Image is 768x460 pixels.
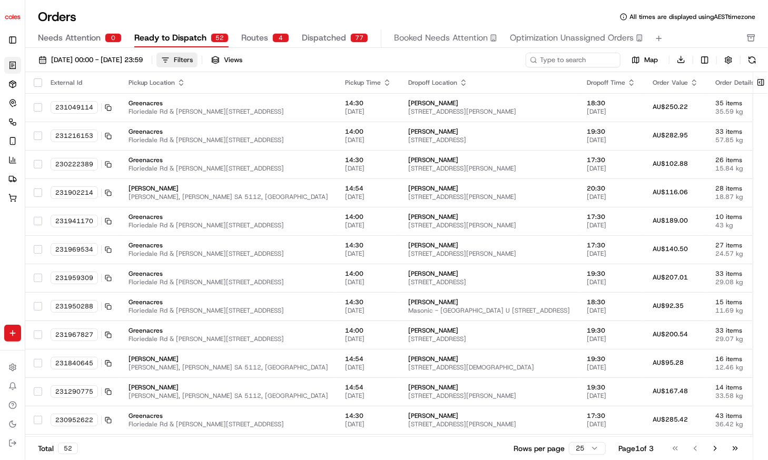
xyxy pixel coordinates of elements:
[350,33,368,43] div: 77
[129,184,328,193] span: [PERSON_NAME]
[715,156,768,164] span: 26 items
[408,412,570,420] span: [PERSON_NAME]
[156,53,198,67] button: Filters
[715,412,768,420] span: 43 items
[653,415,688,424] span: AU$285.42
[408,335,570,343] span: [STREET_ADDRESS]
[745,53,760,67] button: Refresh
[408,363,570,372] span: [STREET_ADDRESS][DEMOGRAPHIC_DATA]
[408,269,570,278] span: [PERSON_NAME]
[587,383,636,392] span: 19:30
[618,443,654,454] div: Page 1 of 3
[345,193,391,201] span: [DATE]
[74,178,127,186] a: Powered byPylon
[38,443,78,454] div: Total
[715,184,768,193] span: 28 items
[4,8,21,25] img: Coles
[653,216,688,225] span: AU$189.00
[587,420,636,428] span: [DATE]
[21,153,81,163] span: Knowledge Base
[100,153,169,163] span: API Documentation
[129,355,328,363] span: [PERSON_NAME]
[587,184,636,193] span: 20:30
[345,269,391,278] span: 14:00
[394,32,488,44] span: Booked Needs Attention
[408,78,570,87] div: Dropoff Location
[51,55,143,65] span: [DATE] 00:00 - [DATE] 23:59
[514,443,565,454] p: Rows per page
[653,78,698,87] div: Order Value
[715,269,768,278] span: 33 items
[134,32,206,44] span: Ready to Dispatch
[55,416,93,424] span: 230952622
[587,164,636,173] span: [DATE]
[129,107,328,116] span: Floriedale Rd & [PERSON_NAME][STREET_ADDRESS]
[345,184,391,193] span: 14:54
[715,335,768,343] span: 29.07 kg
[51,300,112,313] button: 231950288
[715,363,768,372] span: 12.46 kg
[653,245,688,253] span: AU$140.50
[51,414,112,426] button: 230952622
[715,164,768,173] span: 15.84 kg
[625,54,665,66] button: Map
[36,101,173,111] div: Start new chat
[345,363,391,372] span: [DATE]
[51,129,112,142] button: 231216153
[587,78,636,87] div: Dropoff Time
[587,306,636,315] span: [DATE]
[408,107,570,116] span: [STREET_ADDRESS][PERSON_NAME]
[345,78,391,87] div: Pickup Time
[241,32,268,44] span: Routes
[345,249,391,258] span: [DATE]
[715,221,768,229] span: 43 kg
[129,335,328,343] span: Floriedale Rd & [PERSON_NAME][STREET_ADDRESS]
[715,326,768,335] span: 33 items
[38,8,76,25] h1: Orders
[526,53,621,67] input: Type to search
[715,306,768,315] span: 11.69 kg
[715,355,768,363] span: 16 items
[11,11,32,32] img: Nash
[587,127,636,136] span: 19:30
[211,33,229,43] div: 52
[408,127,570,136] span: [PERSON_NAME]
[345,221,391,229] span: [DATE]
[345,326,391,335] span: 14:00
[587,241,636,249] span: 17:30
[345,241,391,249] span: 14:30
[715,392,768,400] span: 33.58 kg
[408,392,570,400] span: [STREET_ADDRESS][PERSON_NAME]
[345,383,391,392] span: 14:54
[55,103,93,112] span: 231049114
[715,278,768,286] span: 29.08 kg
[345,335,391,343] span: [DATE]
[715,78,768,87] div: Order Details
[105,33,122,43] div: 0
[55,132,93,140] span: 231216153
[129,213,328,221] span: Greenacres
[345,298,391,306] span: 14:30
[129,221,328,229] span: Floriedale Rd & [PERSON_NAME][STREET_ADDRESS]
[653,159,688,168] span: AU$102.88
[345,99,391,107] span: 14:30
[408,306,570,315] span: Masonic - [GEOGRAPHIC_DATA] U [STREET_ADDRESS]
[36,111,133,119] div: We're available if you need us!
[129,156,328,164] span: Greenacres
[345,107,391,116] span: [DATE]
[129,136,328,144] span: Floriedale Rd & [PERSON_NAME][STREET_ADDRESS]
[272,33,289,43] div: 4
[653,387,688,395] span: AU$167.48
[206,53,247,67] button: Views
[715,193,768,201] span: 18.87 kg
[408,184,570,193] span: [PERSON_NAME]
[345,420,391,428] span: [DATE]
[129,127,328,136] span: Greenacres
[345,136,391,144] span: [DATE]
[653,302,684,310] span: AU$92.35
[55,331,93,339] span: 231967827
[129,249,328,258] span: Floriedale Rd & [PERSON_NAME][STREET_ADDRESS]
[174,55,193,65] div: Filters
[587,269,636,278] span: 19:30
[55,387,93,396] span: 231290775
